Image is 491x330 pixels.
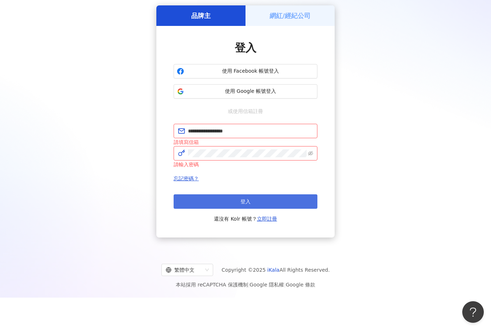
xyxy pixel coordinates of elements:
[248,282,250,288] span: |
[174,194,317,209] button: 登入
[462,301,484,323] iframe: Help Scout Beacon - Open
[166,264,202,276] div: 繁體中文
[174,84,317,99] button: 使用 Google 帳號登入
[270,11,311,20] h5: 網紅/經紀公司
[257,216,277,222] a: 立即註冊
[191,11,211,20] h5: 品牌主
[286,282,315,288] a: Google 條款
[174,176,199,181] a: 忘記密碼？
[214,214,277,223] span: 還沒有 Kolr 帳號？
[174,64,317,78] button: 使用 Facebook 帳號登入
[176,280,315,289] span: 本站採用 reCAPTCHA 保護機制
[240,199,251,204] span: 登入
[249,282,284,288] a: Google 隱私權
[308,151,313,156] span: eye-invisible
[284,282,286,288] span: |
[187,68,314,75] span: 使用 Facebook 帳號登入
[187,88,314,95] span: 使用 Google 帳號登入
[235,41,256,54] span: 登入
[223,107,268,115] span: 或使用信箱註冊
[174,138,317,146] div: 請填寫信箱
[174,161,317,168] div: 請輸入密碼
[267,267,280,273] a: iKala
[222,266,330,274] span: Copyright © 2025 All Rights Reserved.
